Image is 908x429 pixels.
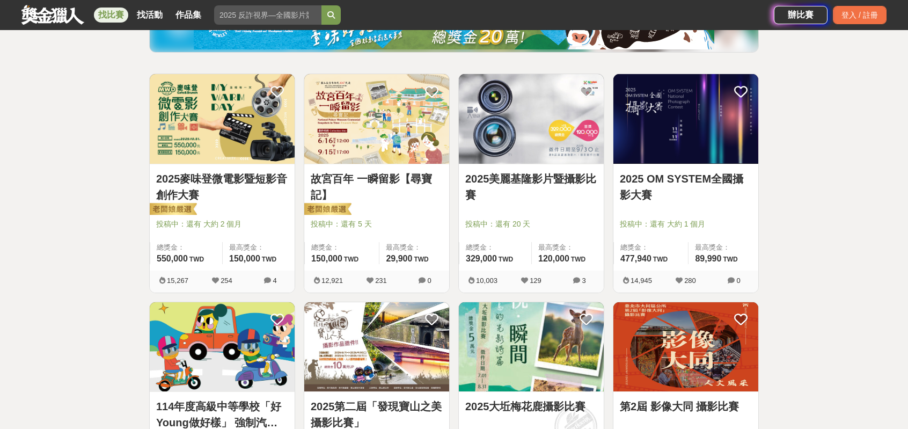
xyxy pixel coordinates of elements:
img: Cover Image [459,302,604,392]
span: TWD [653,256,668,263]
span: TWD [262,256,276,263]
span: 150,000 [229,254,260,263]
span: 總獎金： [311,242,372,253]
span: 29,900 [386,254,412,263]
span: 最高獎金： [695,242,752,253]
a: 2025美麗基隆影片暨攝影比賽 [465,171,597,203]
a: 故宮百年 一瞬留影【尋寶記】 [311,171,443,203]
span: TWD [414,256,428,263]
span: 4 [273,277,276,285]
span: 投稿中：還有 大約 1 個月 [620,219,752,230]
a: 2025麥味登微電影暨短影音創作大賽 [156,171,288,203]
div: 登入 / 註冊 [833,6,887,24]
span: 89,990 [695,254,721,263]
img: Cover Image [613,74,758,164]
span: TWD [499,256,513,263]
img: Cover Image [304,302,449,392]
span: 329,000 [466,254,497,263]
a: 找活動 [133,8,167,23]
span: 0 [427,277,431,285]
span: TWD [571,256,585,263]
span: 總獎金： [620,242,682,253]
span: 550,000 [157,254,188,263]
span: TWD [344,256,358,263]
span: 0 [736,277,740,285]
img: Cover Image [613,302,758,392]
span: 280 [684,277,696,285]
span: 投稿中：還有 20 天 [465,219,597,230]
span: 最高獎金： [229,242,288,253]
span: 15,267 [167,277,188,285]
a: 2025 OM SYSTEM全國攝影大賽 [620,171,752,203]
img: 老闆娘嚴選 [302,202,352,217]
span: 14,945 [631,277,652,285]
a: 辦比賽 [774,6,828,24]
span: 12,921 [321,277,343,285]
span: 最高獎金： [386,242,443,253]
a: 作品集 [171,8,206,23]
span: 最高獎金： [538,242,597,253]
span: 231 [375,277,387,285]
img: Cover Image [150,302,295,392]
img: 老闆娘嚴選 [148,202,197,217]
img: Cover Image [150,74,295,164]
span: 254 [221,277,232,285]
a: 第2屆 影像大同 攝影比賽 [620,398,752,415]
span: 投稿中：還有 大約 2 個月 [156,219,288,230]
span: TWD [189,256,204,263]
img: Cover Image [459,74,604,164]
span: 3 [582,277,585,285]
a: 2025大坵梅花鹿攝影比賽 [465,398,597,415]
span: 477,940 [620,254,651,263]
img: Cover Image [304,74,449,164]
span: 120,000 [538,254,569,263]
span: TWD [723,256,737,263]
span: 150,000 [311,254,342,263]
span: 總獎金： [157,242,216,253]
span: 投稿中：還有 5 天 [311,219,443,230]
span: 129 [530,277,541,285]
span: 10,003 [476,277,497,285]
input: 2025 反詐視界—全國影片競賽 [214,5,321,25]
span: 總獎金： [466,242,525,253]
a: 找比賽 [94,8,128,23]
